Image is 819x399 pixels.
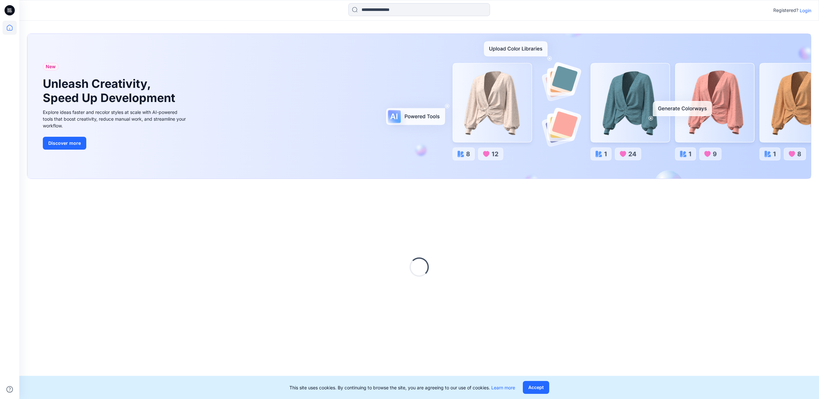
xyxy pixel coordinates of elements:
[800,7,811,14] p: Login
[491,385,515,390] a: Learn more
[43,77,178,105] h1: Unleash Creativity, Speed Up Development
[523,381,549,394] button: Accept
[773,6,798,14] p: Registered?
[43,137,86,150] button: Discover more
[43,109,188,129] div: Explore ideas faster and recolor styles at scale with AI-powered tools that boost creativity, red...
[43,137,188,150] a: Discover more
[289,384,515,391] p: This site uses cookies. By continuing to browse the site, you are agreeing to our use of cookies.
[46,63,56,70] span: New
